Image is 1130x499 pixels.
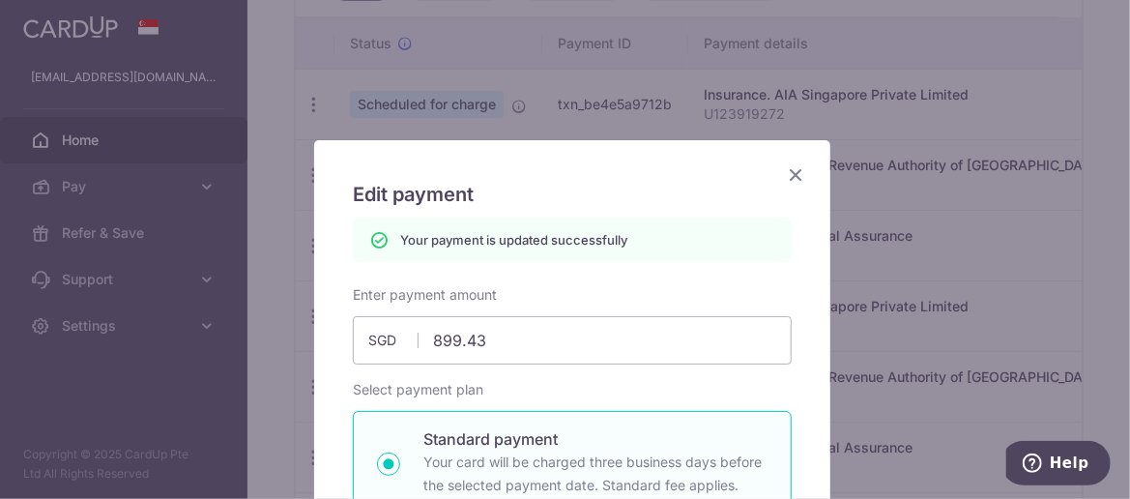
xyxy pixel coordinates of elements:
p: Your payment is updated successfully [400,230,627,249]
iframe: Opens a widget where you can find more information [1006,441,1111,489]
p: Your card will be charged three business days before the selected payment date. Standard fee appl... [423,451,768,497]
label: Enter payment amount [353,285,497,305]
span: SGD [368,331,419,350]
label: Select payment plan [353,380,483,399]
h5: Edit payment [353,179,792,210]
input: 0.00 [353,316,792,365]
button: Close [784,163,807,187]
p: Standard payment [423,427,768,451]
